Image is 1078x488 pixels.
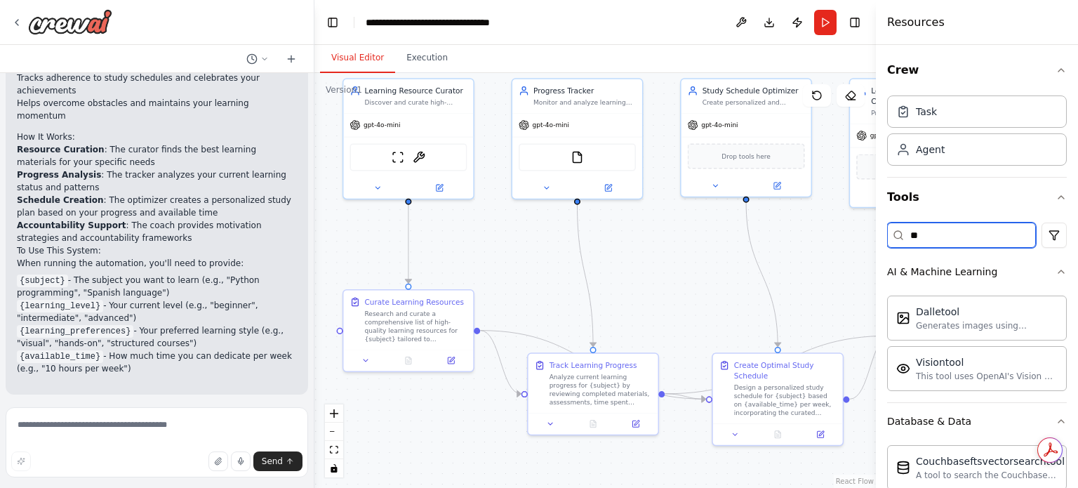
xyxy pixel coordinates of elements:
[734,360,837,381] div: Create Optimal Study Schedule
[916,320,1058,331] div: Generates images using OpenAI's Dall-E model.
[480,325,521,399] g: Edge from 5c2514c4-85c1-4274-8d17-80714df0cc1e to a990fab1-e5a0-4a7d-afbf-10c17e42de29
[533,98,636,107] div: Monitor and analyze learning progress across {subject} courses and materials, identifying pattern...
[916,470,1065,481] div: A tool to search the Couchbase database for relevant information on internal documents.
[17,275,68,287] code: {subject}
[17,350,103,363] code: {available_time}
[836,477,874,485] a: React Flow attribution
[734,383,837,417] div: Design a personalized study schedule for {subject} based on {available_time} per week, incorporat...
[17,72,297,97] li: Tracks adherence to study schedules and celebrates your achievements
[17,300,103,312] code: {learning_level}
[325,404,343,477] div: React Flow controls
[325,441,343,459] button: fit view
[364,121,400,129] span: gpt-4o-mini
[572,204,599,346] g: Edge from 9f884f7e-1f5a-4f38-bc67-228bb7dac80e to a990fab1-e5a0-4a7d-afbf-10c17e42de29
[916,305,1058,319] div: Dalletool
[320,44,395,73] button: Visual Editor
[253,451,302,471] button: Send
[323,13,342,32] button: Hide left sidebar
[618,418,654,430] button: Open in side panel
[17,274,297,299] li: - The subject you want to learn (e.g., "Python programming", "Spanish language")
[17,220,126,230] strong: Accountability Support
[365,297,465,308] div: Curate Learning Resources
[721,151,771,161] span: Drop tools here
[392,151,404,164] img: ScrapeWebsiteTool
[342,78,474,199] div: Learning Resource CuratorDiscover and curate high-quality learning resources for {subject} based ...
[712,352,844,446] div: Create Optimal Study ScheduleDesign a personalized study schedule for {subject} based on {availab...
[17,324,297,350] li: - Your preferred learning style (e.g., "visual", "hands-on", "structured courses")
[887,265,997,279] div: AI & Machine Learning
[887,253,1067,290] button: AI & Machine Learning
[533,121,569,129] span: gpt-4o-mini
[17,257,297,270] p: When running the automation, you'll need to provide:
[231,451,251,471] button: Click to speak your automation idea
[849,78,981,208] div: Learning Accountability CoachProvide motivational support and accountability for {subject} learni...
[747,180,807,192] button: Open in side panel
[17,131,297,143] h2: How It Works:
[17,145,105,154] strong: Resource Curation
[896,461,910,475] img: Couchbaseftsvectorsearchtool
[578,182,638,194] button: Open in side panel
[325,423,343,441] button: zoom out
[887,290,1067,402] div: AI & Machine Learning
[326,84,362,95] div: Version 1
[887,14,945,31] h4: Resources
[887,403,1067,440] button: Database & Data
[11,451,31,471] button: Improve this prompt
[325,459,343,477] button: toggle interactivity
[916,371,1058,382] div: This tool uses OpenAI's Vision API to describe the contents of an image.
[571,151,583,164] img: FileReadTool
[280,51,302,67] button: Start a new chat
[241,51,274,67] button: Switch to previous chat
[845,13,865,32] button: Hide right sidebar
[409,182,469,194] button: Open in side panel
[325,404,343,423] button: zoom in
[17,325,133,338] code: {learning_preferences}
[665,388,706,404] g: Edge from a990fab1-e5a0-4a7d-afbf-10c17e42de29 to 875da3ba-6fd6-41a3-a3ec-53a63e1c7d62
[741,202,783,346] g: Edge from b2cdc5ab-6c42-4ed2-8451-d61246d4b2c9 to 875da3ba-6fd6-41a3-a3ec-53a63e1c7d62
[527,352,659,435] div: Track Learning ProgressAnalyze current learning progress for {subject} by reviewing completed mat...
[365,86,467,96] div: Learning Resource Curator
[887,90,1067,177] div: Crew
[680,78,812,197] div: Study Schedule OptimizerCreate personalized and realistic study schedules for {subject} based on ...
[17,299,297,324] li: - Your current level (e.g., "beginner", "intermediate", "advanced")
[533,86,636,96] div: Progress Tracker
[896,311,910,325] img: Dalletool
[916,143,945,157] div: Agent
[17,170,101,180] strong: Progress Analysis
[386,354,431,367] button: No output available
[887,414,971,428] div: Database & Data
[550,373,652,407] div: Analyze current learning progress for {subject} by reviewing completed materials, assessments, ti...
[480,325,705,404] g: Edge from 5c2514c4-85c1-4274-8d17-80714df0cc1e to 875da3ba-6fd6-41a3-a3ec-53a63e1c7d62
[755,428,800,441] button: No output available
[17,97,297,122] li: Helps overcome obstacles and maintains your learning momentum
[701,121,738,129] span: gpt-4o-mini
[916,355,1058,369] div: Visiontool
[802,428,839,441] button: Open in side panel
[896,362,910,376] img: Visiontool
[17,143,297,169] li: : The curator finds the best learning materials for your specific needs
[262,456,283,467] span: Send
[17,195,104,205] strong: Schedule Creation
[395,44,459,73] button: Execution
[342,289,474,372] div: Curate Learning ResourcesResearch and curate a comprehensive list of high-quality learning resour...
[365,310,467,343] div: Research and curate a comprehensive list of high-quality learning resources for {subject} tailore...
[17,350,297,375] li: - How much time you can dedicate per week (e.g., "10 hours per week")
[366,15,524,29] nav: breadcrumb
[403,204,413,283] g: Edge from 4ae0e4fe-81ca-4637-a69b-1f30951d14bb to 5c2514c4-85c1-4274-8d17-80714df0cc1e
[28,9,112,34] img: Logo
[916,105,937,119] div: Task
[208,451,228,471] button: Upload files
[887,51,1067,90] button: Crew
[17,169,297,194] li: : The tracker analyzes your current learning status and patterns
[365,98,467,107] div: Discover and curate high-quality learning resources for {subject} based on {learning_level} and {...
[17,219,297,244] li: : The coach provides motivation strategies and accountability frameworks
[703,86,805,96] div: Study Schedule Optimizer
[550,360,637,371] div: Track Learning Progress
[571,418,615,430] button: No output available
[887,178,1067,217] button: Tools
[413,151,425,164] img: BrightDataSearchTool
[916,454,1065,468] div: Couchbaseftsvectorsearchtool
[512,78,644,199] div: Progress TrackerMonitor and analyze learning progress across {subject} courses and materials, ide...
[17,194,297,219] li: : The optimizer creates a personalized study plan based on your progress and available time
[433,354,470,367] button: Open in side panel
